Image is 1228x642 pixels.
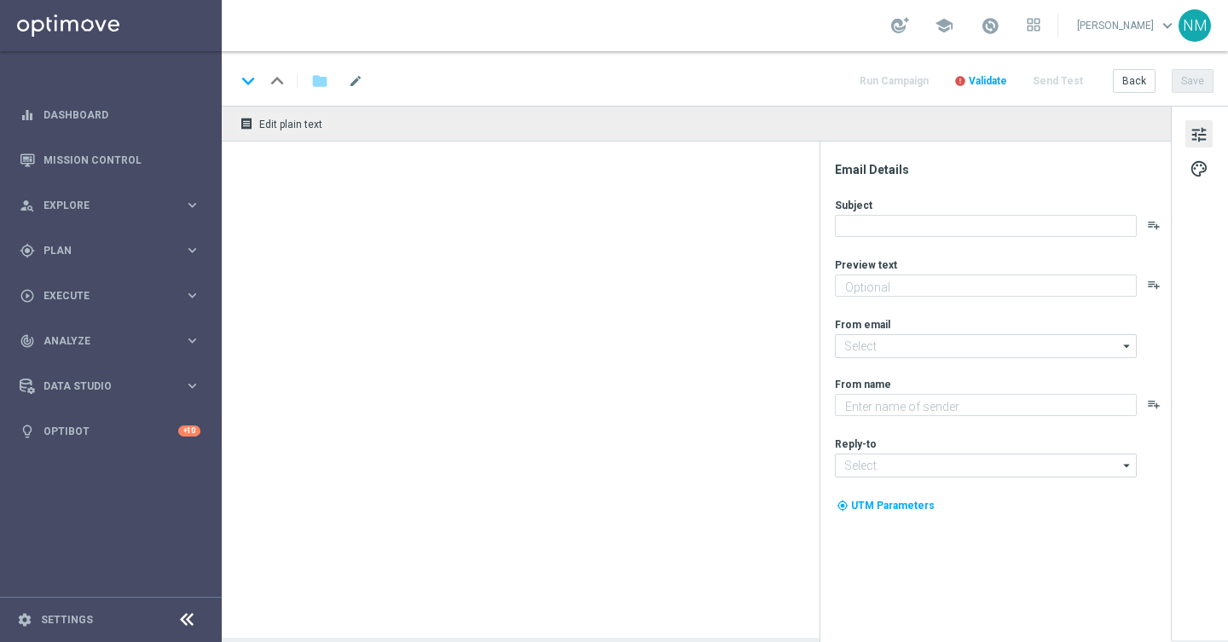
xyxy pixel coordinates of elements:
[19,379,201,393] button: Data Studio keyboard_arrow_right
[1113,69,1156,93] button: Back
[43,92,200,137] a: Dashboard
[20,92,200,137] div: Dashboard
[851,500,935,512] span: UTM Parameters
[1147,218,1161,232] button: playlist_add
[20,198,35,213] i: person_search
[19,289,201,303] button: play_circle_outline Execute keyboard_arrow_right
[20,424,35,439] i: lightbulb
[184,333,200,349] i: keyboard_arrow_right
[20,198,184,213] div: Explore
[184,197,200,213] i: keyboard_arrow_right
[43,381,184,391] span: Data Studio
[954,75,966,87] i: error
[43,246,184,256] span: Plan
[835,437,877,451] label: Reply-to
[1119,454,1136,477] i: arrow_drop_down
[19,108,201,122] button: equalizer Dashboard
[835,162,1169,177] div: Email Details
[835,318,890,332] label: From email
[19,425,201,438] button: lightbulb Optibot +10
[20,379,184,394] div: Data Studio
[837,500,849,512] i: my_location
[20,333,35,349] i: track_changes
[1147,397,1161,411] button: playlist_add
[1190,158,1208,180] span: palette
[17,612,32,628] i: settings
[41,615,93,625] a: Settings
[19,199,201,212] button: person_search Explore keyboard_arrow_right
[184,242,200,258] i: keyboard_arrow_right
[1190,124,1208,146] span: tune
[1158,16,1177,35] span: keyboard_arrow_down
[348,73,363,89] span: mode_edit
[184,378,200,394] i: keyboard_arrow_right
[835,199,872,212] label: Subject
[19,153,201,167] button: Mission Control
[20,408,200,454] div: Optibot
[835,378,891,391] label: From name
[184,287,200,304] i: keyboard_arrow_right
[20,288,35,304] i: play_circle_outline
[1172,69,1214,93] button: Save
[969,75,1007,87] span: Validate
[835,454,1137,477] input: Select
[935,16,953,35] span: school
[310,67,330,95] button: folder
[952,70,1010,93] button: error Validate
[43,137,200,182] a: Mission Control
[311,71,328,91] i: folder
[1147,278,1161,292] button: playlist_add
[1185,154,1213,182] button: palette
[20,243,35,258] i: gps_fixed
[20,243,184,258] div: Plan
[259,119,322,130] span: Edit plain text
[43,200,184,211] span: Explore
[835,334,1137,358] input: Select
[43,336,184,346] span: Analyze
[1185,120,1213,147] button: tune
[235,68,261,94] i: keyboard_arrow_down
[20,288,184,304] div: Execute
[1075,13,1179,38] a: [PERSON_NAME]keyboard_arrow_down
[235,113,330,135] button: receipt Edit plain text
[1179,9,1211,42] div: NM
[20,333,184,349] div: Analyze
[19,244,201,257] button: gps_fixed Plan keyboard_arrow_right
[43,408,178,454] a: Optibot
[43,291,184,301] span: Execute
[178,425,200,437] div: +10
[20,137,200,182] div: Mission Control
[835,258,897,272] label: Preview text
[19,334,201,348] button: track_changes Analyze keyboard_arrow_right
[835,496,936,515] button: my_location UTM Parameters
[240,117,253,130] i: receipt
[1119,335,1136,357] i: arrow_drop_down
[20,107,35,123] i: equalizer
